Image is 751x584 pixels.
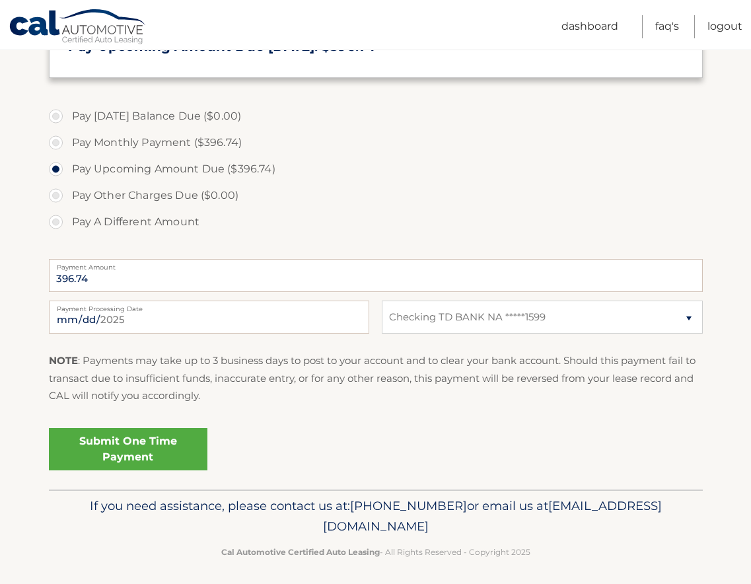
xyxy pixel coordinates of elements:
[350,498,467,513] span: [PHONE_NUMBER]
[49,352,703,404] p: : Payments may take up to 3 business days to post to your account and to clear your bank account....
[49,182,703,209] label: Pay Other Charges Due ($0.00)
[49,209,703,235] label: Pay A Different Amount
[49,103,703,129] label: Pay [DATE] Balance Due ($0.00)
[655,15,679,38] a: FAQ's
[57,545,694,559] p: - All Rights Reserved - Copyright 2025
[707,15,742,38] a: Logout
[57,495,694,538] p: If you need assistance, please contact us at: or email us at
[49,301,369,334] input: Payment Date
[221,547,380,557] strong: Cal Automotive Certified Auto Leasing
[561,15,618,38] a: Dashboard
[49,129,703,156] label: Pay Monthly Payment ($396.74)
[49,428,207,470] a: Submit One Time Payment
[49,259,703,270] label: Payment Amount
[9,9,147,47] a: Cal Automotive
[49,156,703,182] label: Pay Upcoming Amount Due ($396.74)
[49,354,78,367] strong: NOTE
[49,301,369,311] label: Payment Processing Date
[49,259,703,292] input: Payment Amount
